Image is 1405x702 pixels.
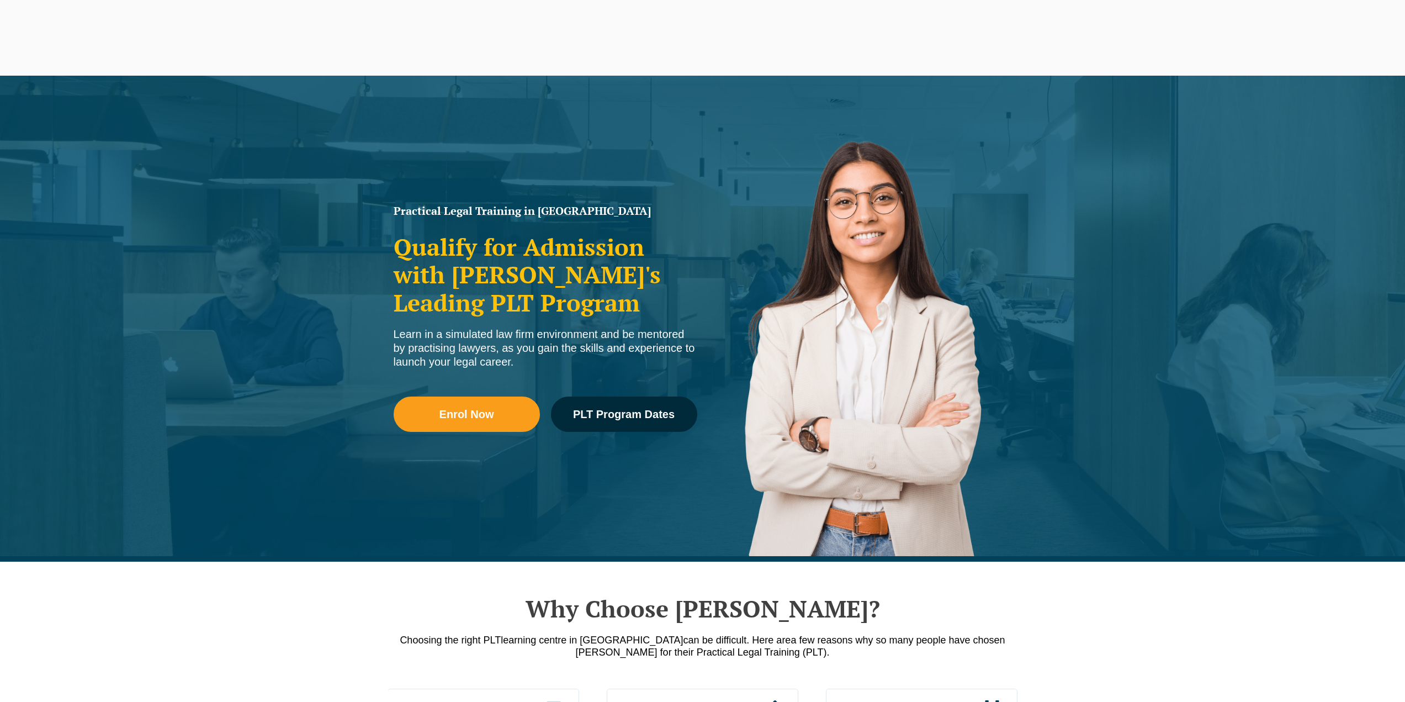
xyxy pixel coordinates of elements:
a: PLT Program Dates [551,397,697,432]
span: learning centre in [GEOGRAPHIC_DATA] [501,635,683,646]
div: Learn in a simulated law firm environment and be mentored by practising lawyers, as you gain the ... [394,328,697,369]
span: Enrol Now [439,409,494,420]
p: a few reasons why so many people have chosen [PERSON_NAME] for their Practical Legal Training (PLT). [388,634,1017,658]
span: can be difficult. Here are [683,635,791,646]
h2: Qualify for Admission with [PERSON_NAME]'s Leading PLT Program [394,233,697,316]
h1: Practical Legal Training in [GEOGRAPHIC_DATA] [394,205,697,217]
span: PLT Program Dates [573,409,675,420]
h2: Why Choose [PERSON_NAME]? [388,595,1017,622]
a: Enrol Now [394,397,540,432]
span: Choosing the right PLT [400,635,501,646]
